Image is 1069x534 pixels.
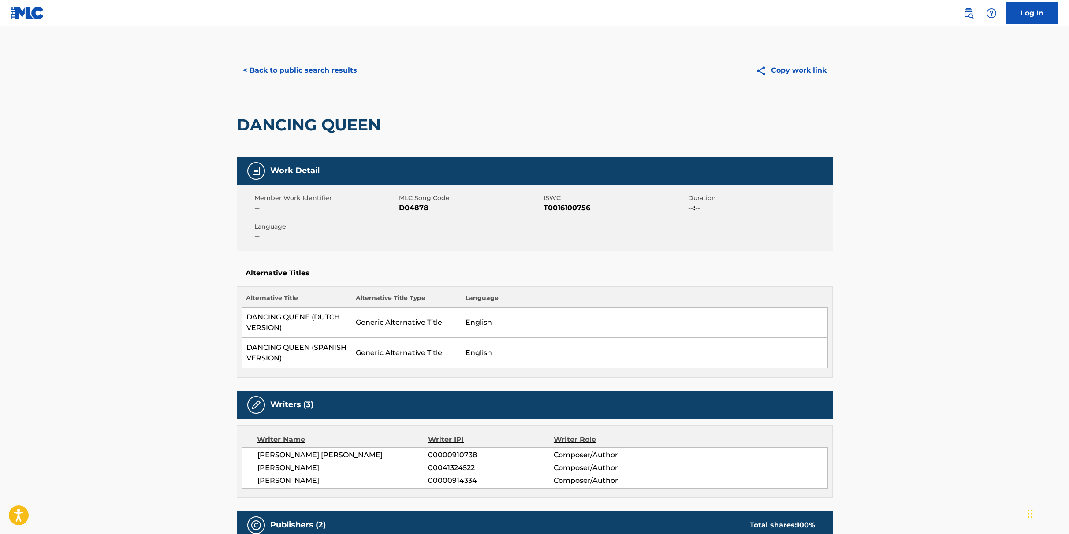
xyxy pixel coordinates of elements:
[257,475,428,486] span: [PERSON_NAME]
[1006,2,1058,24] a: Log In
[257,463,428,473] span: [PERSON_NAME]
[270,400,313,410] h5: Writers (3)
[246,269,824,278] h5: Alternative Titles
[1025,492,1069,534] iframe: Chat Widget
[688,193,831,203] span: Duration
[251,400,261,410] img: Writers
[428,450,553,460] span: 00000910738
[254,203,397,213] span: --
[254,222,397,231] span: Language
[237,59,363,82] button: < Back to public search results
[986,8,997,19] img: help
[750,520,815,530] div: Total shares:
[242,338,351,368] td: DANCING QUEEN (SPANISH VERSION)
[270,166,320,176] h5: Work Detail
[399,193,541,203] span: MLC Song Code
[461,338,827,368] td: English
[688,203,831,213] span: --:--
[554,450,668,460] span: Composer/Author
[251,166,261,176] img: Work Detail
[242,308,351,338] td: DANCING QUENE (DUTCH VERSION)
[11,7,45,19] img: MLC Logo
[544,193,686,203] span: ISWC
[428,434,554,445] div: Writer IPI
[963,8,974,19] img: search
[351,338,461,368] td: Generic Alternative Title
[257,434,428,445] div: Writer Name
[254,193,397,203] span: Member Work Identifier
[251,520,261,530] img: Publishers
[270,520,326,530] h5: Publishers (2)
[461,308,827,338] td: English
[554,434,668,445] div: Writer Role
[242,293,351,308] th: Alternative Title
[399,203,541,213] span: D04878
[544,203,686,213] span: T0016100756
[254,231,397,242] span: --
[797,521,815,529] span: 100 %
[1028,501,1033,527] div: Drag
[428,475,553,486] span: 00000914334
[237,115,385,135] h2: DANCING QUEEN
[554,463,668,473] span: Composer/Author
[756,65,771,76] img: Copy work link
[749,59,833,82] button: Copy work link
[257,450,428,460] span: [PERSON_NAME] [PERSON_NAME]
[960,4,977,22] a: Public Search
[428,463,553,473] span: 00041324522
[461,293,827,308] th: Language
[554,475,668,486] span: Composer/Author
[351,308,461,338] td: Generic Alternative Title
[351,293,461,308] th: Alternative Title Type
[983,4,1000,22] div: Help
